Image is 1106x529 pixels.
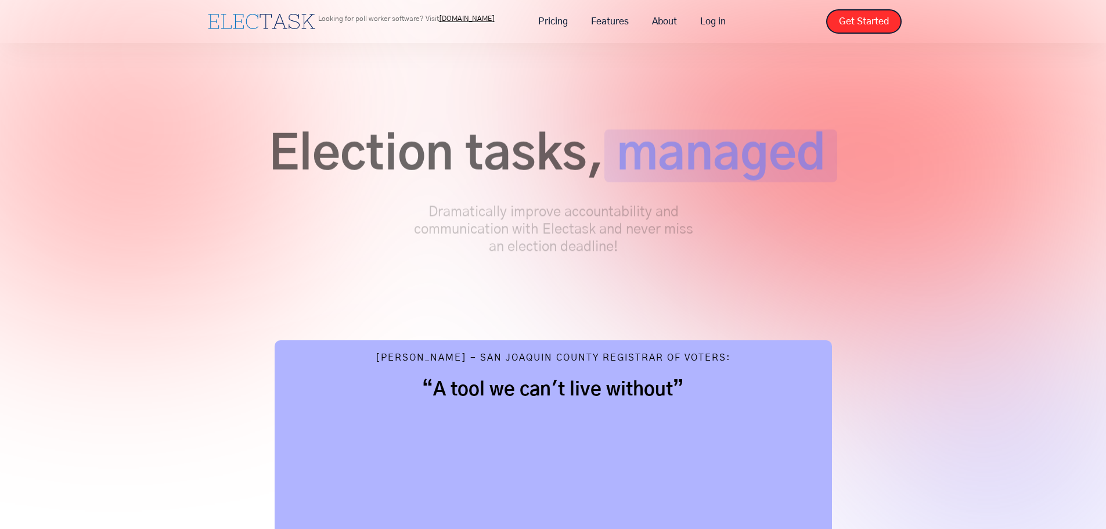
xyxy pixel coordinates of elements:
[408,203,698,255] p: Dramatically improve accountability and communication with Electask and never miss an election de...
[826,9,902,34] a: Get Started
[439,15,495,22] a: [DOMAIN_NAME]
[640,9,689,34] a: About
[501,289,605,323] a: Get Started
[205,11,318,32] a: home
[527,9,579,34] a: Pricing
[689,9,737,34] a: Log in
[604,129,837,182] span: managed
[376,352,731,366] div: [PERSON_NAME] - San Joaquin County Registrar of Voters:
[269,129,604,182] span: Election tasks,
[318,15,495,22] p: Looking for poll worker software? Visit
[298,378,809,401] h2: “A tool we can't live without”
[579,9,640,34] a: Features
